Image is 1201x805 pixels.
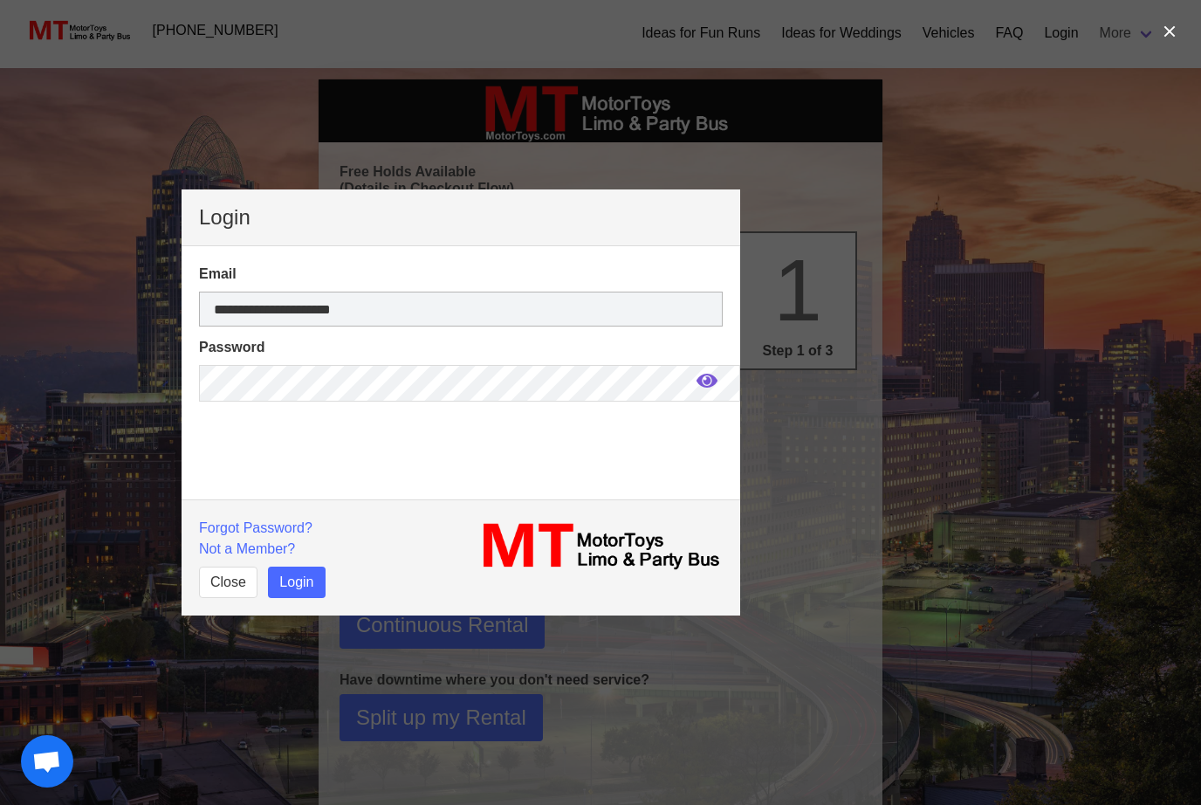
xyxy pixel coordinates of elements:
div: Open chat [21,735,73,788]
p: Login [199,207,723,228]
label: Email [199,264,723,285]
button: Login [268,567,325,598]
a: Not a Member? [199,541,295,556]
img: MT_logo_name.png [471,518,723,575]
button: Close [199,567,257,598]
a: Forgot Password? [199,520,312,535]
iframe: reCAPTCHA [199,412,464,543]
label: Password [199,337,723,358]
